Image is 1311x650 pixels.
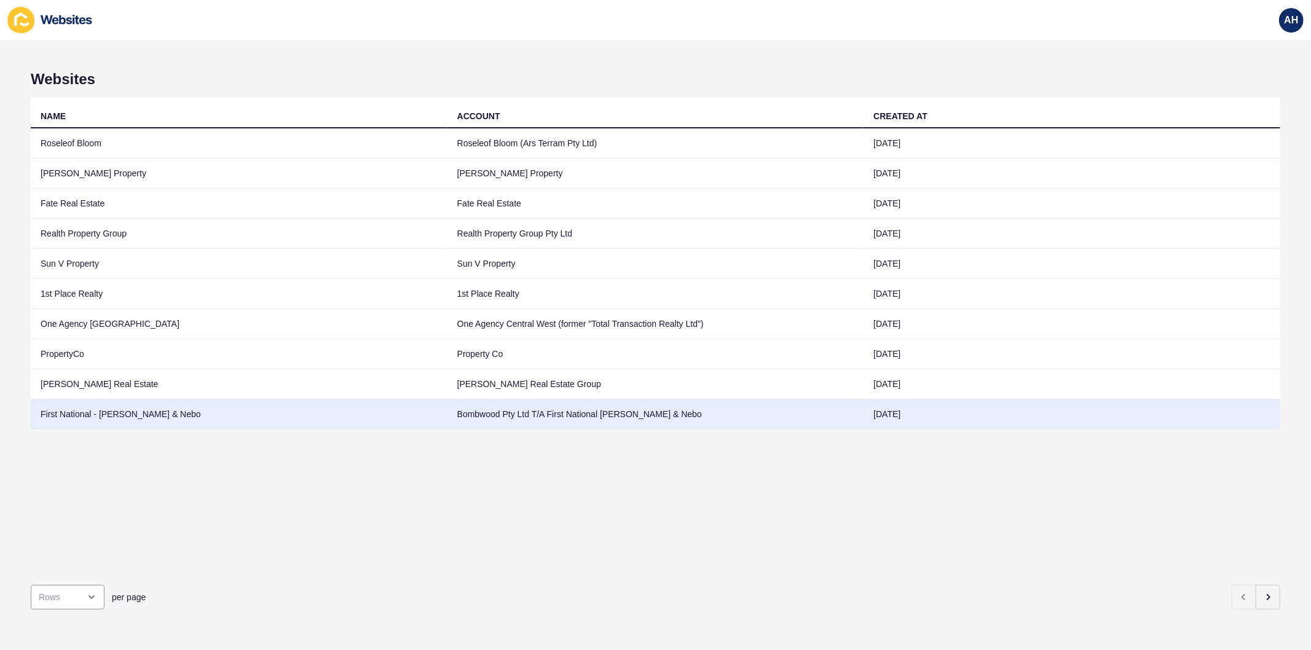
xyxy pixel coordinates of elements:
td: 1st Place Realty [31,279,447,309]
td: 1st Place Realty [447,279,864,309]
td: [PERSON_NAME] Property [447,159,864,189]
td: PropertyCo [31,339,447,369]
td: [DATE] [864,309,1280,339]
td: [DATE] [864,399,1280,429]
td: Fate Real Estate [31,189,447,219]
td: First National - [PERSON_NAME] & Nebo [31,399,447,429]
div: ACCOUNT [457,110,500,122]
div: CREATED AT [873,110,927,122]
td: [DATE] [864,128,1280,159]
td: [DATE] [864,219,1280,249]
td: One Agency [GEOGRAPHIC_DATA] [31,309,447,339]
td: [DATE] [864,339,1280,369]
td: [DATE] [864,369,1280,399]
td: [PERSON_NAME] Real Estate Group [447,369,864,399]
td: Realth Property Group Pty Ltd [447,219,864,249]
h1: Websites [31,71,1280,88]
td: [DATE] [864,249,1280,279]
div: NAME [41,110,66,122]
td: Property Co [447,339,864,369]
td: [DATE] [864,159,1280,189]
div: open menu [31,585,104,609]
td: [PERSON_NAME] Real Estate [31,369,447,399]
td: [DATE] [864,189,1280,219]
td: [PERSON_NAME] Property [31,159,447,189]
td: Roseleof Bloom [31,128,447,159]
td: Sun V Property [447,249,864,279]
td: Bombwood Pty Ltd T/A First National [PERSON_NAME] & Nebo [447,399,864,429]
td: Realth Property Group [31,219,447,249]
td: One Agency Central West (former "Total Transaction Realty Ltd") [447,309,864,339]
td: [DATE] [864,279,1280,309]
td: Fate Real Estate [447,189,864,219]
span: AH [1284,14,1298,26]
td: Sun V Property [31,249,447,279]
span: per page [112,591,146,603]
td: Roseleof Bloom (Ars Terram Pty Ltd) [447,128,864,159]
